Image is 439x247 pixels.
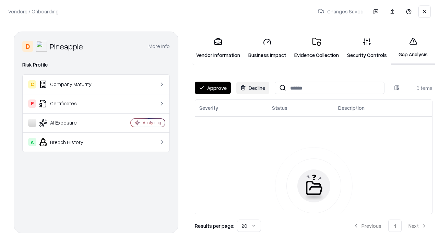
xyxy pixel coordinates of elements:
div: C [28,80,36,89]
a: Business Impact [244,32,290,64]
a: Vendor Information [192,32,244,64]
p: Changes Saved [315,5,366,18]
div: AI Exposure [28,119,110,127]
button: Decline [236,82,269,94]
div: Breach History [28,138,110,146]
div: Severity [199,104,218,111]
div: D [22,41,33,52]
p: Vendors / Onboarding [8,8,59,15]
div: Certificates [28,99,110,108]
div: A [28,138,36,146]
a: Security Controls [343,32,391,64]
div: Analyzing [143,120,161,126]
button: Approve [195,82,231,94]
div: Status [272,104,287,111]
nav: pagination [348,220,432,232]
div: Company Maturity [28,80,110,89]
img: Pineapple [36,41,47,52]
div: F [28,99,36,108]
a: Gap Analysis [391,32,435,65]
div: Description [338,104,365,111]
p: Results per page: [195,222,234,230]
div: Risk Profile [22,61,170,69]
a: Evidence Collection [290,32,343,64]
button: More info [149,40,170,52]
button: 1 [388,220,402,232]
div: 0 items [405,84,432,92]
div: Pineapple [50,41,83,52]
